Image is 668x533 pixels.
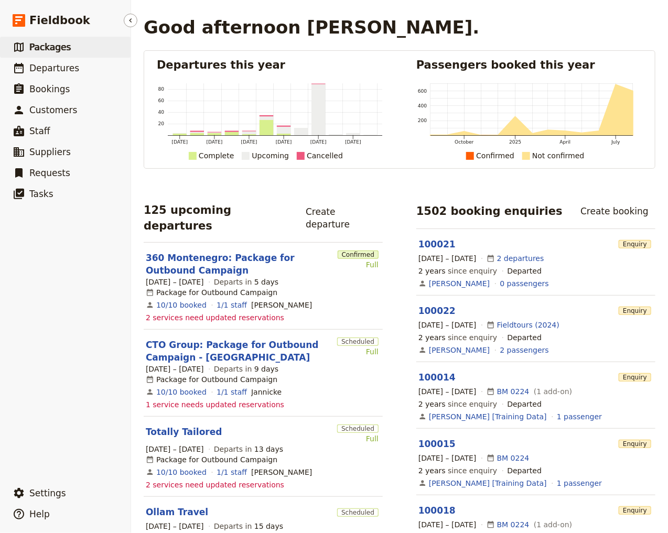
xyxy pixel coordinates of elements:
[418,466,446,475] span: 2 years
[146,480,284,490] span: 2 services need updated reservations
[418,439,456,449] a: 100015
[251,467,312,477] span: Clive Paget
[560,139,571,145] tspan: April
[346,139,362,145] tspan: [DATE]
[574,202,655,220] a: Create booking
[497,386,530,397] a: BM 0224
[254,522,283,530] span: 15 days
[214,364,278,374] span: Departs in
[619,506,651,515] span: Enquiry
[146,426,222,438] a: Totally Tailored
[146,374,277,385] div: Package for Outbound Campaign
[29,105,77,115] span: Customers
[146,252,333,277] a: 360 Montenegro: Package for Outbound Campaign
[416,57,642,73] h2: Passengers booked this year
[146,277,204,287] span: [DATE] – [DATE]
[146,339,333,364] a: CTO Group: Package for Outbound Campaign - [GEOGRAPHIC_DATA]
[418,399,497,409] span: since enquiry
[510,139,522,145] tspan: 2025
[418,332,497,343] span: since enquiry
[508,332,542,343] div: Departed
[418,519,477,530] span: [DATE] – [DATE]
[144,202,290,234] h2: 125 upcoming departures
[418,306,456,316] a: 100022
[172,139,188,145] tspan: [DATE]
[146,364,204,374] span: [DATE] – [DATE]
[311,139,327,145] tspan: [DATE]
[217,387,247,397] a: 1/1 staff
[156,300,207,310] a: View the bookings for this departure
[497,453,530,463] a: BM 0224
[418,89,427,94] tspan: 600
[532,386,573,397] span: ( 1 add-on )
[158,87,165,92] tspan: 80
[251,300,312,310] span: Clive Paget
[146,521,204,531] span: [DATE] – [DATE]
[619,307,651,315] span: Enquiry
[418,453,477,463] span: [DATE] – [DATE]
[158,110,165,115] tspan: 40
[307,149,343,162] div: Cancelled
[146,312,284,323] span: 2 services need updated reservations
[497,320,559,330] a: Fieldtours (2024)
[158,122,165,127] tspan: 20
[619,440,651,448] span: Enquiry
[455,139,474,145] tspan: October
[158,99,165,104] tspan: 60
[217,300,247,310] a: 1/1 staff
[29,126,50,136] span: Staff
[337,346,379,357] div: Full
[508,465,542,476] div: Departed
[497,253,544,264] a: 2 departures
[338,251,379,259] span: Confirmed
[418,266,497,276] span: since enquiry
[508,399,542,409] div: Departed
[416,203,563,219] h2: 1502 booking enquiries
[418,320,477,330] span: [DATE] – [DATE]
[337,425,379,433] span: Scheduled
[337,433,379,444] div: Full
[252,149,289,162] div: Upcoming
[29,13,90,28] span: Fieldbook
[29,168,70,178] span: Requests
[146,454,277,465] div: Package for Outbound Campaign
[500,278,549,289] a: View the passengers for this booking
[619,240,651,248] span: Enquiry
[254,278,278,286] span: 5 days
[144,17,480,38] h1: Good afternoon [PERSON_NAME].
[532,149,585,162] div: Not confirmed
[476,149,514,162] div: Confirmed
[156,387,207,397] a: View the bookings for this departure
[418,267,446,275] span: 2 years
[251,387,282,397] span: Jannicke
[156,467,207,477] a: View the bookings for this departure
[254,445,283,453] span: 13 days
[418,400,446,408] span: 2 years
[214,521,283,531] span: Departs in
[429,478,547,488] a: [PERSON_NAME] [Training Data]
[29,509,50,519] span: Help
[199,149,234,162] div: Complete
[146,399,284,410] span: 1 service needs updated reservations
[29,42,71,52] span: Packages
[124,14,137,27] button: Hide menu
[418,505,456,516] a: 100018
[429,345,490,355] a: [PERSON_NAME]
[557,478,602,488] a: View the passengers for this booking
[29,63,79,73] span: Departures
[497,519,530,530] a: BM 0224
[146,444,204,454] span: [DATE] – [DATE]
[418,103,427,108] tspan: 400
[241,139,257,145] tspan: [DATE]
[29,84,70,94] span: Bookings
[429,411,547,422] a: [PERSON_NAME] [Training Data]
[619,373,651,382] span: Enquiry
[508,266,542,276] div: Departed
[146,506,208,518] a: Ollam Travel
[418,239,456,249] a: 100021
[418,333,446,342] span: 2 years
[214,277,278,287] span: Departs in
[500,345,549,355] a: View the passengers for this booking
[418,118,427,123] tspan: 200
[611,139,621,145] tspan: July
